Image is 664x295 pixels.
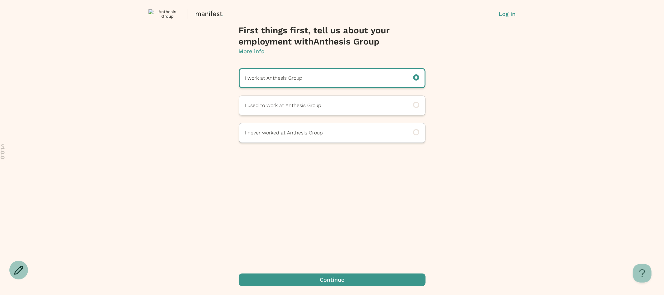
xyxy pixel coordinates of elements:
[633,264,652,283] iframe: Toggle Customer Support
[245,129,402,137] p: I never worked at Anthesis Group
[239,274,426,286] button: Continue
[314,36,380,47] span: Anthesis Group
[499,10,516,18] button: Log in
[245,74,402,82] p: I work at Anthesis Group
[245,102,402,109] p: I used to work at Anthesis Group
[239,47,265,56] button: More info
[148,9,181,19] img: Anthesis Group
[239,47,265,55] p: More info
[239,25,426,47] h4: First things first, tell us about your employment with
